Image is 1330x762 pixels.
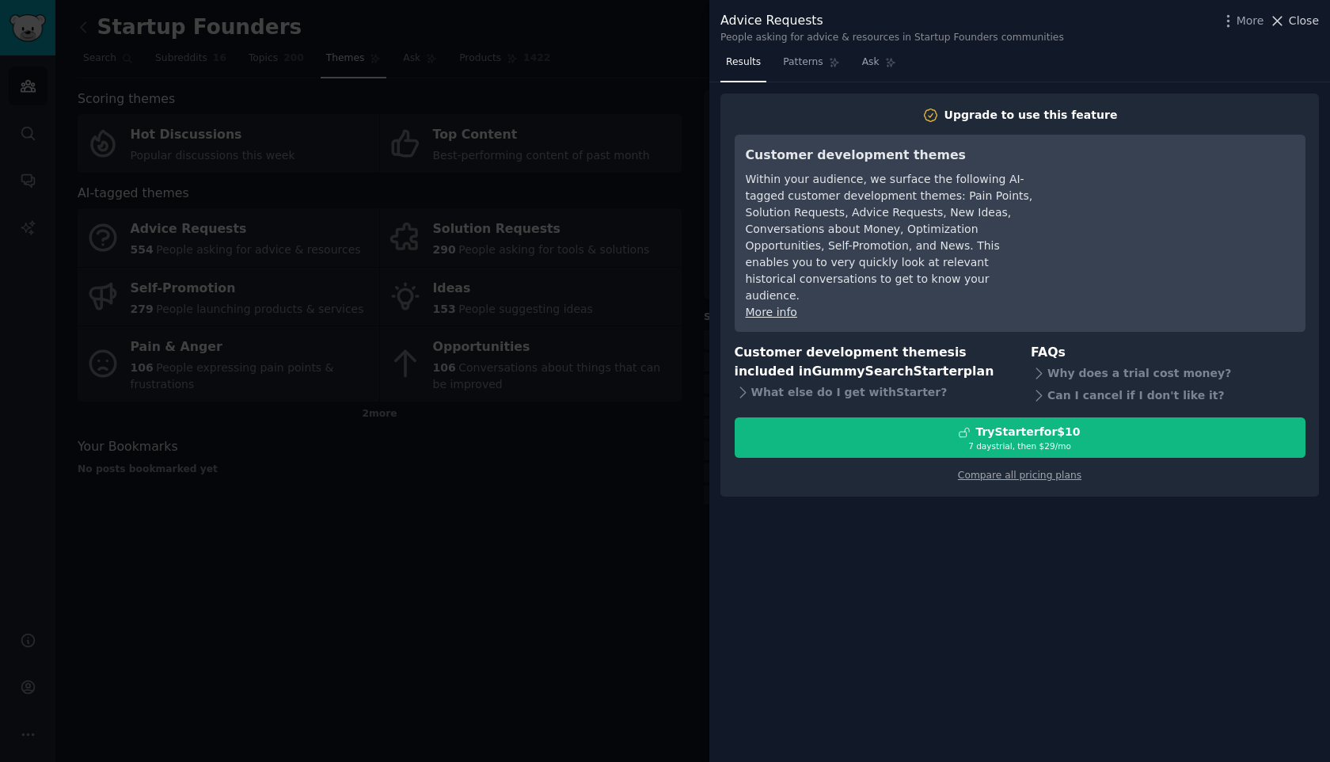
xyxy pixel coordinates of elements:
[1237,13,1264,29] span: More
[720,11,1064,31] div: Advice Requests
[862,55,880,70] span: Ask
[975,424,1080,440] div: Try Starter for $10
[735,440,1305,451] div: 7 days trial, then $ 29 /mo
[1031,384,1305,406] div: Can I cancel if I don't like it?
[1057,146,1294,265] iframe: YouTube video player
[746,146,1035,166] h3: Customer development themes
[735,417,1305,458] button: TryStarterfor$107 daystrial, then $29/mo
[1289,13,1319,29] span: Close
[1220,13,1264,29] button: More
[783,55,823,70] span: Patterns
[735,343,1009,382] h3: Customer development themes is included in plan
[735,382,1009,404] div: What else do I get with Starter ?
[726,55,761,70] span: Results
[944,107,1118,124] div: Upgrade to use this feature
[958,470,1081,481] a: Compare all pricing plans
[746,171,1035,304] div: Within your audience, we surface the following AI-tagged customer development themes: Pain Points...
[857,50,902,82] a: Ask
[811,364,963,379] span: GummySearch Starter
[1269,13,1319,29] button: Close
[720,50,766,82] a: Results
[1031,362,1305,384] div: Why does a trial cost money?
[746,306,797,318] a: More info
[777,50,845,82] a: Patterns
[720,31,1064,45] div: People asking for advice & resources in Startup Founders communities
[1031,343,1305,363] h3: FAQs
